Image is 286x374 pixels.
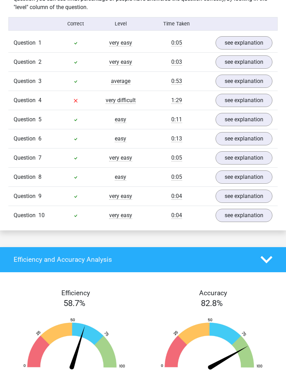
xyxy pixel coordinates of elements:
[171,78,182,85] span: 0:53
[109,59,132,66] span: very easy
[38,212,45,219] span: 10
[216,75,272,88] a: see explanation
[216,37,272,50] a: see explanation
[115,136,126,143] span: easy
[111,78,130,85] span: average
[216,94,272,107] a: see explanation
[143,21,210,28] div: Time Taken
[106,97,136,104] span: very difficult
[216,171,272,184] a: see explanation
[14,212,38,220] span: Question
[171,97,182,104] span: 1:29
[171,193,182,200] span: 0:04
[115,116,126,123] span: easy
[14,39,38,47] span: Question
[171,136,182,143] span: 0:13
[171,116,182,123] span: 0:11
[38,78,42,85] span: 3
[171,59,182,66] span: 0:03
[216,209,272,222] a: see explanation
[109,193,132,200] span: very easy
[98,21,143,28] div: Level
[14,173,38,182] span: Question
[38,193,42,200] span: 9
[38,136,42,142] span: 6
[38,116,42,123] span: 5
[16,318,133,372] img: 59.be30519bd6d4.png
[109,155,132,162] span: very easy
[216,152,272,165] a: see explanation
[14,192,38,201] span: Question
[216,113,272,127] a: see explanation
[38,59,42,66] span: 2
[53,21,98,28] div: Correct
[14,256,250,264] h4: Efficiency and Accuracy Analysis
[109,212,132,219] span: very easy
[14,289,138,297] h4: Efficiency
[38,97,42,104] span: 4
[14,97,38,105] span: Question
[151,289,275,297] h4: Accuracy
[38,40,42,46] span: 1
[216,56,272,69] a: see explanation
[216,132,272,146] a: see explanation
[14,135,38,143] span: Question
[171,212,182,219] span: 0:04
[201,299,223,308] span: 82.8%
[14,116,38,124] span: Question
[216,190,272,203] a: see explanation
[14,58,38,67] span: Question
[153,318,270,372] img: 83.468b19e7024c.png
[63,299,85,308] span: 58.7%
[14,77,38,86] span: Question
[171,174,182,181] span: 0:05
[109,40,132,47] span: very easy
[14,154,38,162] span: Question
[171,155,182,162] span: 0:05
[171,40,182,47] span: 0:05
[38,174,42,181] span: 8
[38,155,42,161] span: 7
[115,174,126,181] span: easy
